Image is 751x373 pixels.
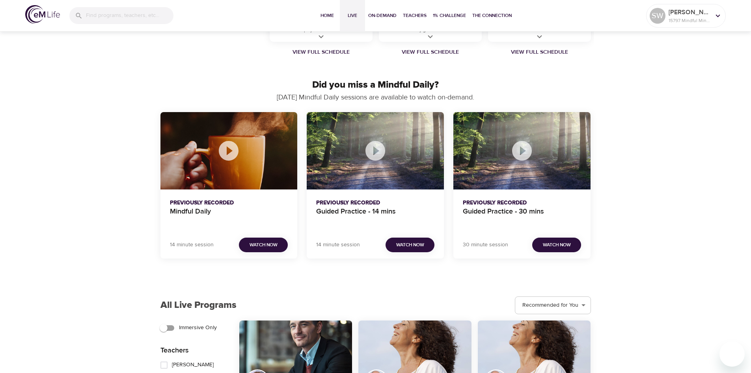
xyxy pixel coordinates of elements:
h4: Guided Practice - 30 mins [463,207,581,226]
span: On-Demand [368,11,397,20]
h4: Mindful Daily [170,207,288,226]
span: Live [343,11,362,20]
span: 1% Challenge [433,11,466,20]
span: [PERSON_NAME] [172,361,214,369]
a: View Full Schedule [376,48,485,56]
button: Guided Practice - 14 mins [307,112,444,189]
p: Previously Recorded [170,199,288,207]
button: Watch Now [386,238,434,252]
span: Watch Now [396,241,424,249]
h4: Guided Practice - 14 mins [316,207,434,226]
p: [DATE] Mindful Daily sessions are available to watch on-demand. [228,92,524,103]
button: Watch Now [239,238,288,252]
a: View Full Schedule [266,48,376,56]
a: View Full Schedule [485,48,594,56]
p: 30 minute session [463,241,508,249]
button: Watch Now [532,238,581,252]
p: Previously Recorded [316,199,434,207]
span: Teachers [403,11,427,20]
div: SW [650,8,665,24]
span: Home [318,11,337,20]
p: 14 minute session [170,241,214,249]
img: logo [25,5,60,24]
p: [PERSON_NAME] [669,7,710,17]
p: Previously Recorded [463,199,581,207]
span: Watch Now [250,241,278,249]
p: Teachers [160,345,239,356]
span: The Connection [472,11,512,20]
button: Mindful Daily [160,112,298,189]
input: Find programs, teachers, etc... [86,7,173,24]
p: 14 minute session [316,241,360,249]
p: Did you miss a Mindful Daily? [160,78,591,92]
button: Guided Practice - 30 mins [453,112,591,189]
p: All Live Programs [160,298,237,312]
span: Immersive Only [179,324,217,332]
p: 15797 Mindful Minutes [669,17,710,24]
span: Watch Now [543,241,571,249]
iframe: Button to launch messaging window [719,341,745,367]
